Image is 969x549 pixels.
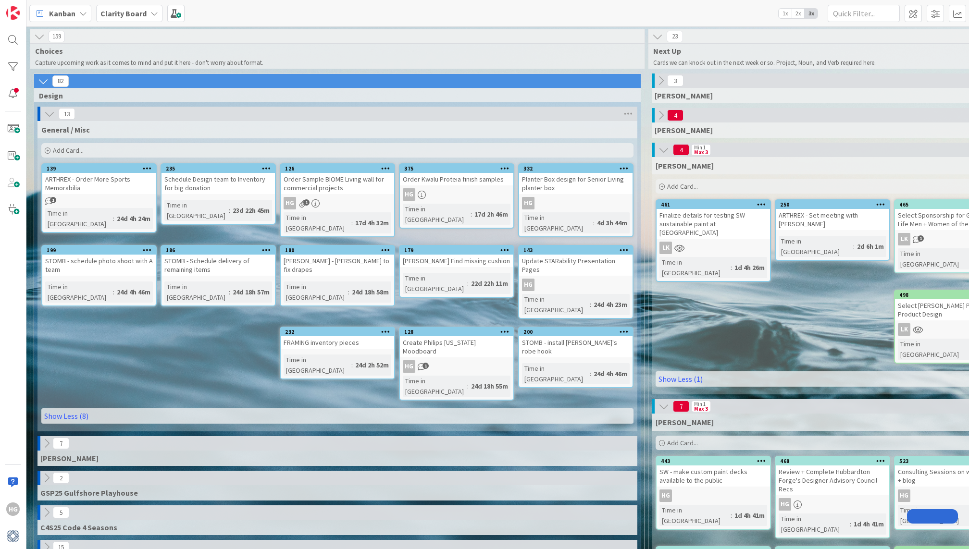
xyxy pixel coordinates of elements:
[776,457,889,495] div: 468Review + Complete Hubbardton Forge's Designer Advisory Council Recs
[523,165,633,172] div: 332
[161,164,275,194] div: 235Schedule Design team to Inventory for big donation
[780,201,889,208] div: 250
[471,209,472,220] span: :
[898,489,910,502] div: HG
[284,281,348,303] div: Time in [GEOGRAPHIC_DATA]
[519,197,633,209] div: HG
[655,91,713,100] span: Gina
[161,163,276,225] a: 235Schedule Design team to Inventory for big donationTime in [GEOGRAPHIC_DATA]:23d 22h 45m
[42,164,156,194] div: 139ARTHREX - Order More Sports Memorabilia
[467,278,469,289] span: :
[42,255,156,276] div: STOMB - schedule photo shoot with A team
[591,368,630,379] div: 24d 4h 46m
[404,329,513,335] div: 128
[164,200,229,221] div: Time in [GEOGRAPHIC_DATA]
[161,246,275,255] div: 186
[590,299,591,310] span: :
[694,402,706,406] div: Min 1
[280,163,395,237] a: 126Order Sample BIOME Living wall for commercial projectsHGTime in [GEOGRAPHIC_DATA]:17d 4h 32m
[469,278,510,289] div: 22d 22h 11m
[780,458,889,464] div: 468
[732,510,767,521] div: 1d 4h 41m
[41,163,157,233] a: 139ARTHREX - Order More Sports MemorabiliaTime in [GEOGRAPHIC_DATA]:24d 4h 24m
[45,281,113,303] div: Time in [GEOGRAPHIC_DATA]
[399,163,514,229] a: 375Order Kwalu Proteia finish samplesHGTime in [GEOGRAPHIC_DATA]:17d 2h 46m
[853,241,855,252] span: :
[661,201,770,208] div: 461
[656,417,714,427] span: Hannah
[898,339,969,360] div: Time in [GEOGRAPHIC_DATA]
[519,255,633,276] div: Update STARability Presentation Pages
[49,8,75,19] span: Kanban
[519,328,633,357] div: 200STOMB - install [PERSON_NAME]'s robe hook
[775,456,890,538] a: 468Review + Complete Hubbardton Forge's Designer Advisory Council RecsHGTime in [GEOGRAPHIC_DATA]...
[50,197,56,203] span: 1
[422,363,429,369] span: 1
[403,204,471,225] div: Time in [GEOGRAPHIC_DATA]
[53,146,84,155] span: Add Card...
[519,164,633,173] div: 332
[404,165,513,172] div: 375
[53,472,69,484] span: 2
[657,209,770,239] div: Finalize details for testing SW sustainable paint at [GEOGRAPHIC_DATA]
[657,489,770,502] div: HG
[403,273,467,294] div: Time in [GEOGRAPHIC_DATA]
[591,299,630,310] div: 24d 4h 23m
[519,173,633,194] div: Planter Box design for Senior Living planter box
[230,205,272,216] div: 23d 22h 45m
[694,150,708,155] div: Max 3
[285,165,394,172] div: 126
[518,327,634,388] a: 200STOMB - install [PERSON_NAME]'s robe hookTime in [GEOGRAPHIC_DATA]:24d 4h 46m
[779,9,792,18] span: 1x
[731,262,732,273] span: :
[45,208,113,229] div: Time in [GEOGRAPHIC_DATA]
[657,200,770,209] div: 461
[519,246,633,255] div: 143
[42,246,156,255] div: 199
[281,246,394,276] div: 180[PERSON_NAME] - [PERSON_NAME] to fix drapes
[659,242,672,254] div: LK
[42,164,156,173] div: 139
[403,376,467,397] div: Time in [GEOGRAPHIC_DATA]
[731,510,732,521] span: :
[657,200,770,239] div: 461Finalize details for testing SW sustainable paint at [GEOGRAPHIC_DATA]
[41,245,157,306] a: 199STOMB - schedule photo shoot with A teamTime in [GEOGRAPHIC_DATA]:24d 4h 46m
[673,401,689,412] span: 7
[522,279,534,291] div: HG
[303,199,310,206] span: 1
[522,363,590,384] div: Time in [GEOGRAPHIC_DATA]
[40,453,99,463] span: MCMIL McMillon
[851,519,886,529] div: 1d 4h 41m
[522,212,593,233] div: Time in [GEOGRAPHIC_DATA]
[400,246,513,255] div: 179
[161,246,275,276] div: 186STOMB - Schedule delivery of remaining items
[349,287,391,297] div: 24d 18h 58m
[519,164,633,194] div: 332Planter Box design for Senior Living planter box
[281,197,394,209] div: HG
[400,255,513,267] div: [PERSON_NAME] Find missing cushion
[161,173,275,194] div: Schedule Design team to Inventory for big donation
[164,281,229,303] div: Time in [GEOGRAPHIC_DATA]
[779,498,791,511] div: HG
[229,205,230,216] span: :
[281,328,394,349] div: 232FRAMING inventory pieces
[898,323,910,336] div: LK
[776,200,889,230] div: 250ARTHREX - Set meeting with [PERSON_NAME]
[522,197,534,209] div: HG
[518,163,634,237] a: 332Planter Box design for Senior Living planter boxHGTime in [GEOGRAPHIC_DATA]:4d 3h 44m
[659,489,672,502] div: HG
[351,360,353,370] span: :
[593,218,595,228] span: :
[519,328,633,336] div: 200
[657,457,770,487] div: 443SW - make custom paint decks available to the public
[114,213,153,224] div: 24d 4h 24m
[281,173,394,194] div: Order Sample BIOME Living wall for commercial projects
[404,247,513,254] div: 179
[776,209,889,230] div: ARTHREX - Set meeting with [PERSON_NAME]
[779,513,850,535] div: Time in [GEOGRAPHIC_DATA]
[281,336,394,349] div: FRAMING inventory pieces
[519,279,633,291] div: HG
[348,287,349,297] span: :
[776,498,889,511] div: HG
[161,255,275,276] div: STOMB - Schedule delivery of remaining items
